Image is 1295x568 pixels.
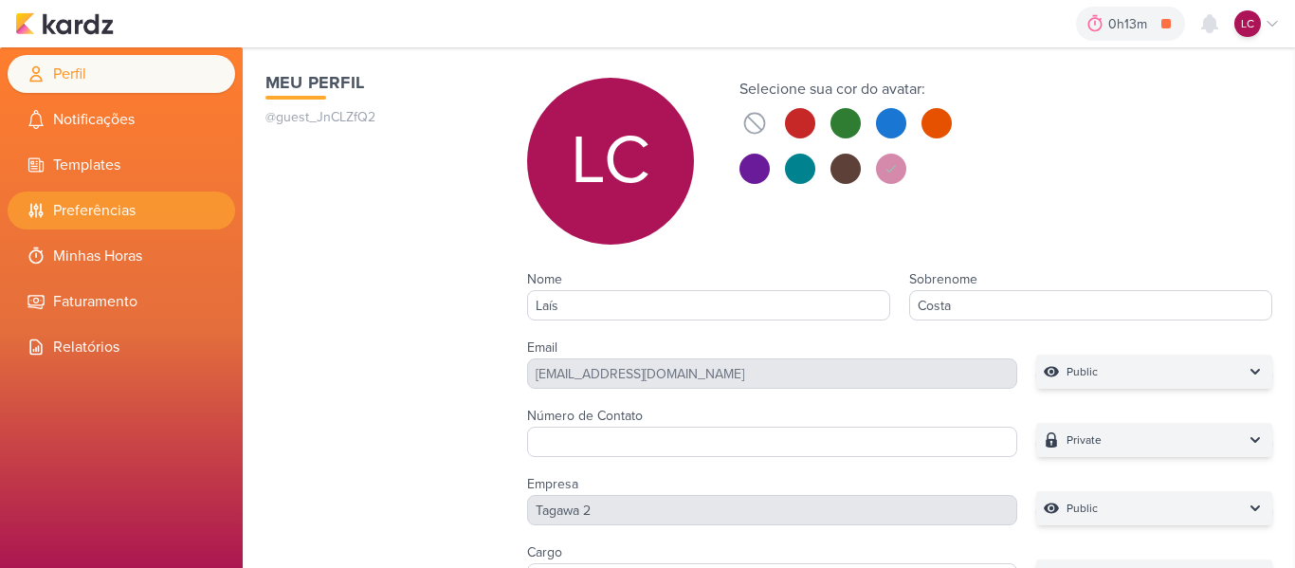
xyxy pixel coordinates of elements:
[527,476,578,492] label: Empresa
[8,283,235,321] li: Faturamento
[739,78,952,101] div: Selecione sua cor do avatar:
[1036,491,1272,525] button: Public
[8,55,235,93] li: Perfil
[527,339,557,356] label: Email
[8,192,235,229] li: Preferências
[1067,362,1098,381] p: Public
[8,328,235,366] li: Relatórios
[8,101,235,138] li: Notificações
[265,70,489,96] h1: Meu Perfil
[8,146,235,184] li: Templates
[1036,423,1272,457] button: Private
[1067,431,1102,449] p: Private
[8,237,235,275] li: Minhas Horas
[527,271,562,287] label: Nome
[1241,15,1254,32] p: LC
[265,107,489,127] p: @guest_JnCLZfQ2
[571,127,650,195] p: LC
[1234,10,1261,37] div: Laís Costa
[527,544,562,560] label: Cargo
[15,12,114,35] img: kardz.app
[909,271,977,287] label: Sobrenome
[1108,14,1153,34] div: 0h13m
[1067,499,1098,518] p: Public
[527,78,694,245] div: Laís Costa
[1036,355,1272,389] button: Public
[527,408,643,424] label: Número de Contato
[527,358,1018,389] div: [EMAIL_ADDRESS][DOMAIN_NAME]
